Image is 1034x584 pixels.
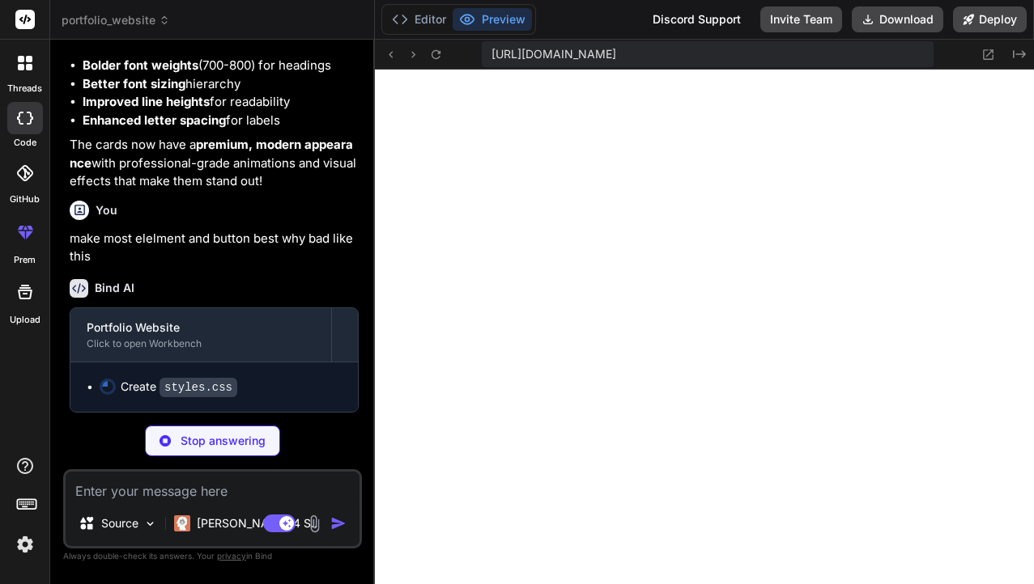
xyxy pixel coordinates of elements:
label: GitHub [10,193,40,206]
p: Source [101,515,138,531]
label: Upload [10,313,40,327]
li: for labels [83,112,359,130]
img: Pick Models [143,517,157,531]
div: Discord Support [643,6,751,32]
img: attachment [305,514,324,533]
strong: Improved line heights [83,94,210,109]
li: for readability [83,93,359,112]
img: Claude 4 Sonnet [174,515,190,531]
span: portfolio_website [62,12,170,28]
li: (700-800) for headings [83,57,359,75]
button: Preview [453,8,532,31]
button: Invite Team [760,6,842,32]
img: icon [330,515,347,531]
div: Portfolio Website [87,320,315,336]
button: Deploy [953,6,1027,32]
div: Create [121,379,237,396]
h6: Bind AI [95,280,134,296]
code: styles.css [160,378,237,397]
strong: Bolder font weights [83,57,198,73]
strong: premium, modern appearance [70,137,353,171]
button: Portfolio WebsiteClick to open Workbench [70,308,331,362]
button: Download [852,6,943,32]
button: Editor [385,8,453,31]
iframe: Preview [375,70,1034,584]
div: Click to open Workbench [87,337,315,350]
li: hierarchy [83,75,359,94]
img: settings [11,531,39,558]
p: Stop answering [181,433,266,449]
h6: You [96,202,117,218]
label: code [14,136,36,150]
label: threads [7,82,42,95]
p: The cards now have a with professional-grade animations and visual effects that make them stand out! [70,136,359,191]
p: Always double-check its answers. Your in Bind [63,548,362,564]
span: privacy [217,551,246,561]
span: [URL][DOMAIN_NAME] [491,46,616,62]
p: make most elelment and button best why bad like this [70,230,359,266]
label: prem [14,253,36,267]
strong: Better font sizing [83,76,185,91]
p: [PERSON_NAME] 4 S.. [197,515,317,531]
strong: Enhanced letter spacing [83,112,226,128]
